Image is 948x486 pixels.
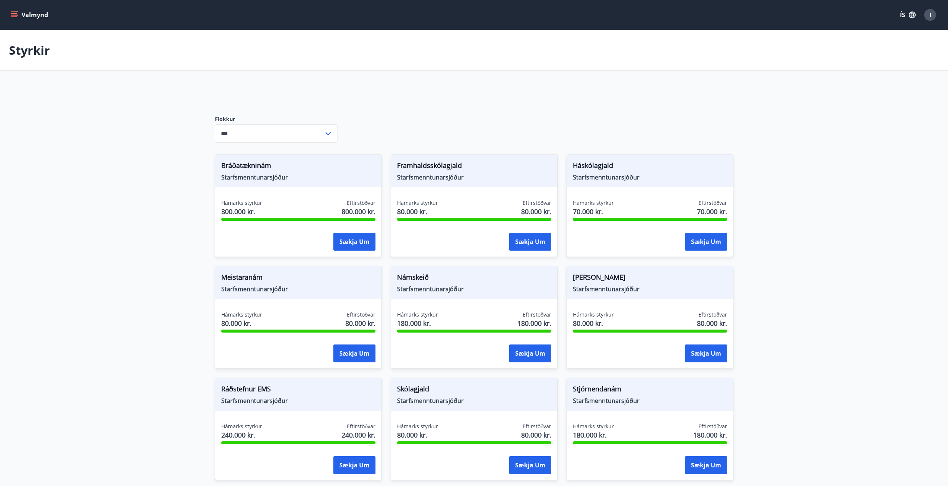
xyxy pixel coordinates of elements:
label: Flokkur [215,115,338,123]
span: 80.000 kr. [697,318,727,328]
span: Framhaldsskólagjald [397,161,551,173]
span: Starfsmenntunarsjóður [221,285,375,293]
span: Meistaranám [221,272,375,285]
span: Starfsmenntunarsjóður [397,285,551,293]
button: Sækja um [333,456,375,474]
button: Sækja um [509,344,551,362]
span: 80.000 kr. [521,207,551,216]
button: Sækja um [333,344,375,362]
span: Eftirstöðvar [347,311,375,318]
button: Sækja um [333,233,375,251]
span: Háskólagjald [573,161,727,173]
button: ÍS [896,8,920,22]
span: Eftirstöðvar [698,423,727,430]
span: I [929,11,931,19]
span: Starfsmenntunarsjóður [573,397,727,405]
span: Eftirstöðvar [347,199,375,207]
button: Sækja um [685,456,727,474]
button: I [921,6,939,24]
span: Hámarks styrkur [397,199,438,207]
span: Eftirstöðvar [523,311,551,318]
span: 180.000 kr. [397,318,438,328]
span: Hámarks styrkur [221,199,262,207]
span: Eftirstöðvar [698,199,727,207]
span: Hámarks styrkur [573,199,614,207]
span: 240.000 kr. [342,430,375,440]
span: Bráðatækninám [221,161,375,173]
span: Hámarks styrkur [397,423,438,430]
span: 80.000 kr. [397,430,438,440]
span: 70.000 kr. [697,207,727,216]
span: Hámarks styrkur [573,311,614,318]
span: Starfsmenntunarsjóður [397,397,551,405]
span: Hámarks styrkur [397,311,438,318]
span: Starfsmenntunarsjóður [573,285,727,293]
span: Eftirstöðvar [523,199,551,207]
span: 80.000 kr. [345,318,375,328]
button: Sækja um [509,456,551,474]
span: 240.000 kr. [221,430,262,440]
span: Eftirstöðvar [523,423,551,430]
button: Sækja um [509,233,551,251]
span: 80.000 kr. [221,318,262,328]
span: Eftirstöðvar [698,311,727,318]
span: 180.000 kr. [693,430,727,440]
span: 80.000 kr. [397,207,438,216]
span: 80.000 kr. [521,430,551,440]
span: Starfsmenntunarsjóður [397,173,551,181]
span: 800.000 kr. [342,207,375,216]
p: Styrkir [9,42,50,58]
span: 70.000 kr. [573,207,614,216]
span: Hámarks styrkur [573,423,614,430]
span: Skólagjald [397,384,551,397]
span: 180.000 kr. [517,318,551,328]
span: Námskeið [397,272,551,285]
span: Starfsmenntunarsjóður [221,397,375,405]
span: Ráðstefnur EMS [221,384,375,397]
span: 80.000 kr. [573,318,614,328]
span: Starfsmenntunarsjóður [221,173,375,181]
span: Starfsmenntunarsjóður [573,173,727,181]
span: 800.000 kr. [221,207,262,216]
button: Sækja um [685,233,727,251]
button: menu [9,8,51,22]
span: Stjórnendanám [573,384,727,397]
button: Sækja um [685,344,727,362]
span: 180.000 kr. [573,430,614,440]
span: Hámarks styrkur [221,423,262,430]
span: Eftirstöðvar [347,423,375,430]
span: [PERSON_NAME] [573,272,727,285]
span: Hámarks styrkur [221,311,262,318]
